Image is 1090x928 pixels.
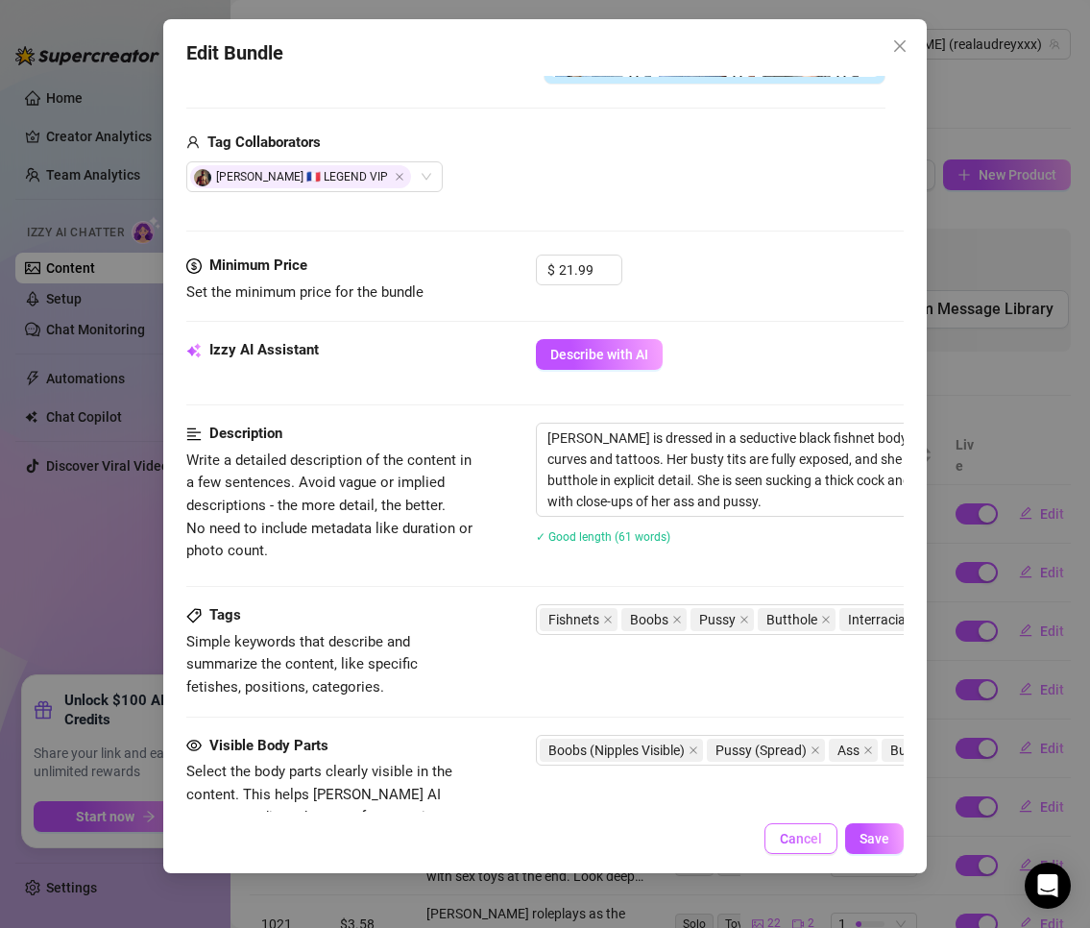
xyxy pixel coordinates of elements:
[536,339,663,370] button: Describe with AI
[540,608,618,631] span: Fishnets
[186,38,283,68] span: Edit Bundle
[194,169,211,186] img: avatar.jpg
[621,608,687,631] span: Boobs
[882,739,959,762] span: Butthole
[548,609,599,630] span: Fishnets
[689,745,698,755] span: close
[780,831,822,846] span: Cancel
[186,283,424,301] span: Set the minimum price for the bundle
[863,745,873,755] span: close
[190,165,411,188] span: [PERSON_NAME] 🇫🇷 LEGEND VIP
[884,31,915,61] button: Close
[821,615,831,624] span: close
[548,740,685,761] span: Boobs (Nipples Visible)
[395,172,404,182] span: Close
[837,740,860,761] span: Ass
[690,608,754,631] span: Pussy
[890,740,941,761] span: Butthole
[848,609,908,630] span: Interracial
[209,425,282,442] strong: Description
[186,738,202,753] span: eye
[209,256,307,274] strong: Minimum Price
[758,608,836,631] span: Butthole
[209,737,328,754] strong: Visible Body Parts
[536,530,670,544] span: ✓ Good length (61 words)
[186,763,452,848] span: Select the body parts clearly visible in the content. This helps [PERSON_NAME] AI suggest media a...
[1025,863,1071,909] div: Open Intercom Messenger
[811,745,820,755] span: close
[186,633,418,696] span: Simple keywords that describe and summarize the content, like specific fetishes, positions, categ...
[715,740,807,761] span: Pussy (Spread)
[884,38,915,54] span: Close
[829,739,878,762] span: Ass
[766,609,817,630] span: Butthole
[186,452,472,559] span: Write a detailed description of the content in a few sentences. Avoid vague or implied descriptio...
[209,606,241,623] strong: Tags
[207,134,321,151] strong: Tag Collaborators
[603,615,613,624] span: close
[860,831,889,846] span: Save
[550,347,648,362] span: Describe with AI
[707,739,825,762] span: Pussy (Spread)
[186,423,202,446] span: align-left
[540,739,703,762] span: Boobs (Nipples Visible)
[630,609,668,630] span: Boobs
[764,823,837,854] button: Cancel
[892,38,908,54] span: close
[739,615,749,624] span: close
[186,255,202,278] span: dollar
[186,608,202,623] span: tag
[209,341,319,358] strong: Izzy AI Assistant
[845,823,904,854] button: Save
[186,132,200,155] span: user
[699,609,736,630] span: Pussy
[672,615,682,624] span: close
[839,608,927,631] span: Interracial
